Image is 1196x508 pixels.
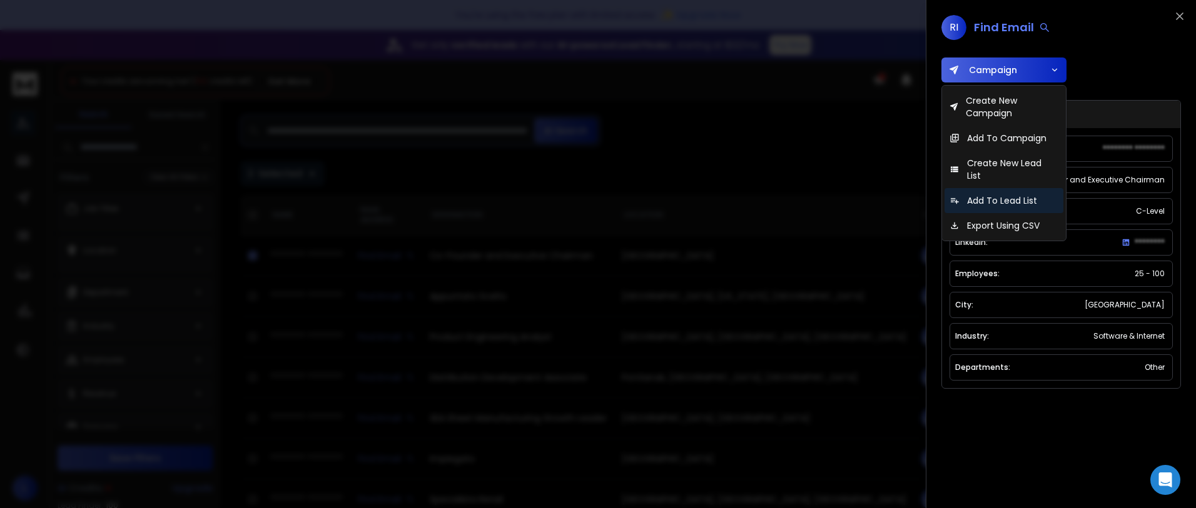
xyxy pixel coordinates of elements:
p: Export Using CSV [965,217,1042,234]
p: Departments: [955,362,1010,372]
div: C-Level [1133,204,1167,219]
div: [GEOGRAPHIC_DATA] [1082,297,1167,312]
div: Co-Founder and Executive Chairman [1018,172,1167,187]
p: LinkedIn: [955,237,988,247]
span: Campaign [964,64,1017,76]
p: Create New Campaign [963,92,1058,122]
div: Software & Internet [1091,329,1167,344]
div: Open Intercom Messenger [1150,465,1180,495]
div: Find Email [974,19,1050,36]
p: City: [955,300,973,310]
div: 25 - 100 [1132,266,1167,281]
div: Other [1142,360,1167,375]
p: Add To Campaign [965,129,1049,147]
span: RI [941,15,966,40]
p: Employees: [955,269,1000,279]
p: Add To Lead List [965,192,1040,209]
p: Industry: [955,331,989,341]
p: Create New Lead List [965,154,1058,184]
